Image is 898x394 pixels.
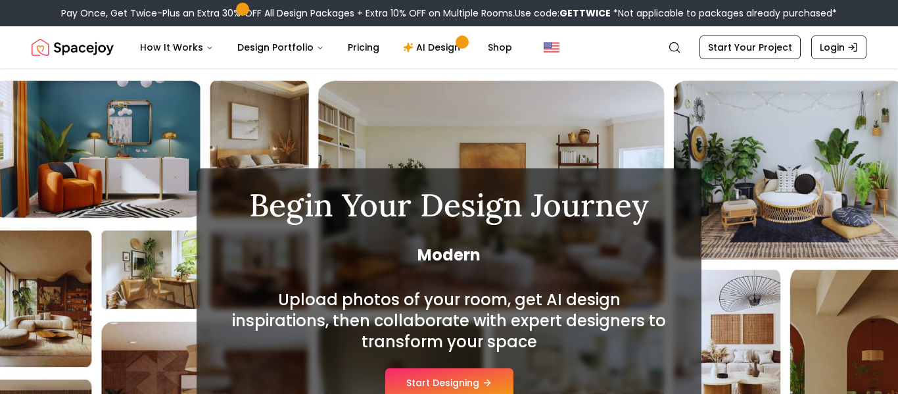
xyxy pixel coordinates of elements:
span: Use code: [515,7,611,20]
button: How It Works [130,34,224,61]
img: United States [544,39,559,55]
span: Modern [228,245,670,266]
a: Pricing [337,34,390,61]
a: Shop [477,34,523,61]
h1: Begin Your Design Journey [228,189,670,221]
nav: Global [32,26,866,68]
b: GETTWICE [559,7,611,20]
a: AI Design [392,34,475,61]
button: Design Portfolio [227,34,335,61]
div: Pay Once, Get Twice-Plus an Extra 30% OFF All Design Packages + Extra 10% OFF on Multiple Rooms. [61,7,837,20]
img: Spacejoy Logo [32,34,114,61]
a: Login [811,36,866,59]
a: Start Your Project [699,36,801,59]
nav: Main [130,34,523,61]
span: *Not applicable to packages already purchased* [611,7,837,20]
a: Spacejoy [32,34,114,61]
h2: Upload photos of your room, get AI design inspirations, then collaborate with expert designers to... [228,289,670,353]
